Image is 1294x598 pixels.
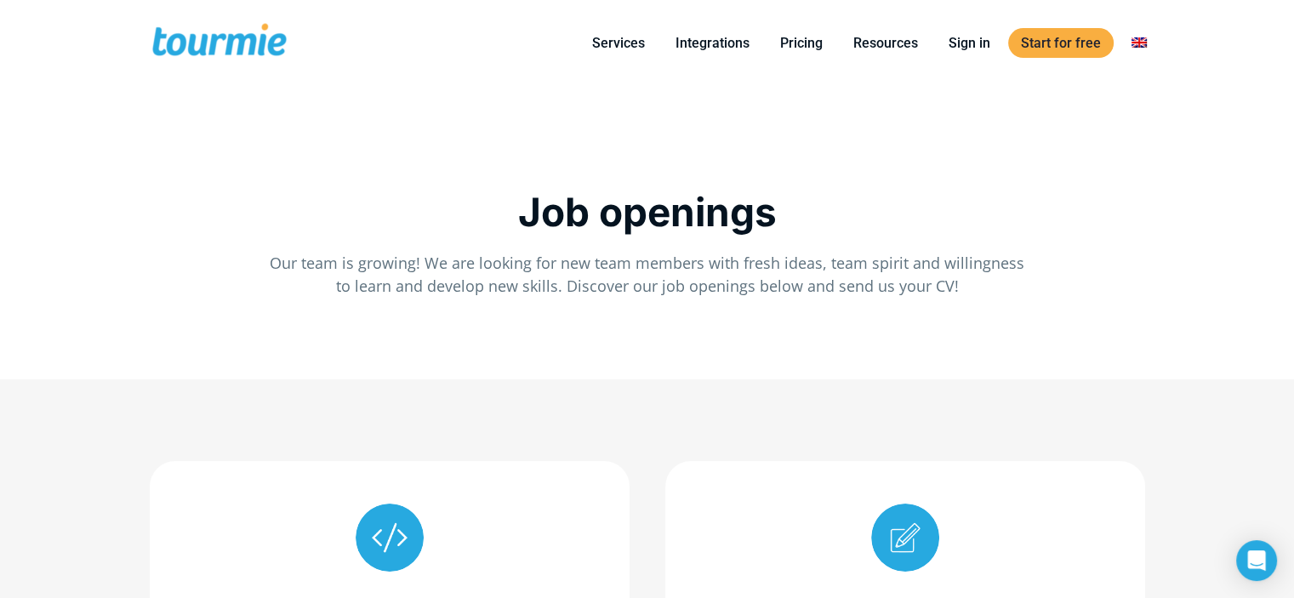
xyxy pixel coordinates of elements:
[663,32,762,54] a: Integrations
[767,32,835,54] a: Pricing
[579,32,658,54] a: Services
[1236,540,1277,581] div: Open Intercom Messenger
[936,32,1003,54] a: Sign in
[270,253,1024,296] span: Our team is growing! We are looking for new team members with fresh ideas, team spirit and willin...
[1008,28,1114,58] a: Start for free
[518,188,777,236] span: Job openings
[841,32,931,54] a: Resources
